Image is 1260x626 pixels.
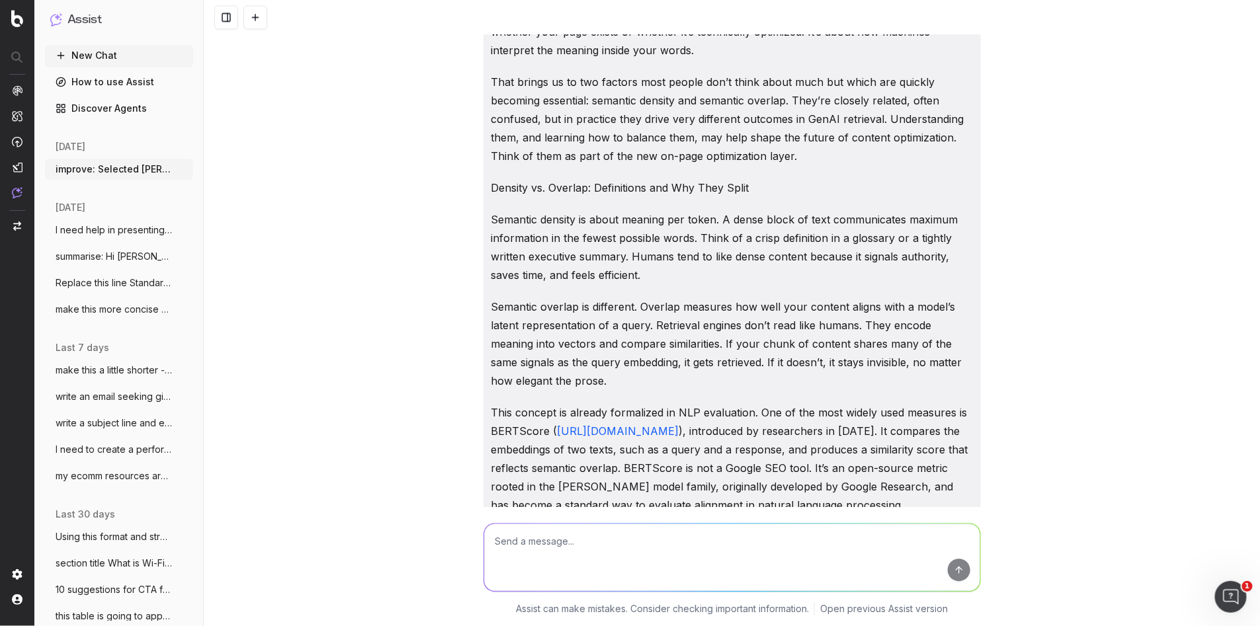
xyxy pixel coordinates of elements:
[45,299,193,320] button: make this more concise and clear: Hi Mar
[45,159,193,180] button: improve: Selected [PERSON_NAME] stores a
[56,469,172,483] span: my ecomm resources are thin. for big eve
[45,219,193,241] button: I need help in presenting the issues I a
[56,364,172,377] span: make this a little shorter - Before brin
[11,10,23,27] img: Botify logo
[56,583,172,596] span: 10 suggestions for CTA for link to windo
[491,210,973,284] p: Semantic density is about meaning per token. A dense block of text communicates maximum informati...
[491,403,973,514] p: This concept is already formalized in NLP evaluation. One of the most widely used measures is BER...
[56,223,172,237] span: I need help in presenting the issues I a
[491,297,973,390] p: Semantic overlap is different. Overlap measures how well your content aligns with a model’s laten...
[820,602,948,615] a: Open previous Assist version
[56,201,85,214] span: [DATE]
[45,98,193,119] a: Discover Agents
[45,439,193,460] button: I need to create a performance review sc
[56,341,109,354] span: last 7 days
[56,443,172,456] span: I need to create a performance review sc
[56,390,172,403] span: write an email seeking giodance from HR:
[45,71,193,93] a: How to use Assist
[13,221,21,231] img: Switch project
[12,136,22,147] img: Activation
[45,465,193,487] button: my ecomm resources are thin. for big eve
[45,45,193,66] button: New Chat
[50,13,62,26] img: Assist
[56,250,172,263] span: summarise: Hi [PERSON_NAME], Interesting feedba
[45,553,193,574] button: section title What is Wi-Fi 7? Wi-Fi 7 (
[45,360,193,381] button: make this a little shorter - Before brin
[12,569,22,580] img: Setting
[56,303,172,316] span: make this more concise and clear: Hi Mar
[12,162,22,173] img: Studio
[50,11,188,29] button: Assist
[56,508,115,521] span: last 30 days
[1215,581,1247,613] iframe: Intercom live chat
[45,272,193,293] button: Replace this line Standard delivery is a
[12,594,22,605] img: My account
[12,110,22,122] img: Intelligence
[56,276,172,290] span: Replace this line Standard delivery is a
[56,530,172,543] span: Using this format and structure and tone
[67,11,102,29] h1: Assist
[491,73,973,165] p: That brings us to two factors most people don’t think about much but which are quickly becoming e...
[45,246,193,267] button: summarise: Hi [PERSON_NAME], Interesting feedba
[45,579,193,600] button: 10 suggestions for CTA for link to windo
[56,557,172,570] span: section title What is Wi-Fi 7? Wi-Fi 7 (
[491,178,973,197] p: Density vs. Overlap: Definitions and Why They Split
[12,187,22,198] img: Assist
[45,526,193,547] button: Using this format and structure and tone
[516,602,809,615] p: Assist can make mistakes. Consider checking important information.
[45,412,193,434] button: write a subject line and email to our se
[558,424,679,438] a: [URL][DOMAIN_NAME]
[1242,581,1253,592] span: 1
[56,416,172,430] span: write a subject line and email to our se
[12,85,22,96] img: Analytics
[56,609,172,623] span: this table is going to appear on a [PERSON_NAME]
[56,163,172,176] span: improve: Selected [PERSON_NAME] stores a
[56,140,85,153] span: [DATE]
[45,386,193,407] button: write an email seeking giodance from HR:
